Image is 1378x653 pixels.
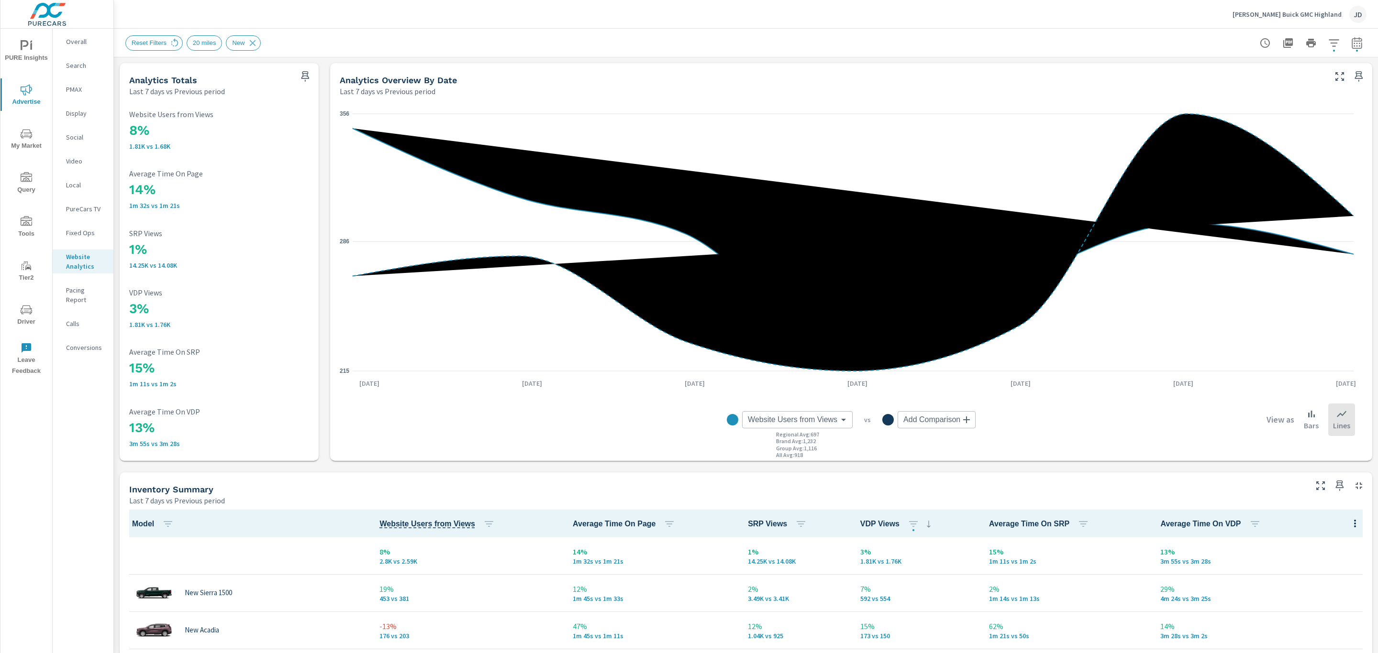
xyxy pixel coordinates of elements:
[860,546,974,557] p: 3%
[66,37,106,46] p: Overall
[379,595,557,602] p: 453 vs 381
[860,595,974,602] p: 592 vs 554
[1160,595,1361,602] p: 4m 24s vs 3m 25s
[66,180,106,190] p: Local
[340,110,349,117] text: 356
[860,620,974,632] p: 15%
[853,415,882,424] p: vs
[3,260,49,283] span: Tier2
[129,360,309,376] h3: 15%
[1004,379,1037,388] p: [DATE]
[989,632,1145,640] p: 1m 21s vs 50s
[1332,69,1347,84] button: Make Fullscreen
[129,229,309,238] p: SRP Views
[860,583,974,595] p: 7%
[66,109,106,118] p: Display
[776,431,819,438] p: Regional Avg : 697
[1160,620,1361,632] p: 14%
[1167,379,1200,388] p: [DATE]
[748,620,845,632] p: 12%
[1351,69,1367,84] span: Save this to your personalized report
[3,342,49,377] span: Leave Feedback
[903,415,960,424] span: Add Comparison
[989,583,1145,595] p: 2%
[3,128,49,152] span: My Market
[748,583,845,595] p: 2%
[53,178,113,192] div: Local
[1351,478,1367,493] button: Minimize Widget
[185,626,219,634] p: New Acadia
[1301,33,1321,53] button: Print Report
[573,595,733,602] p: 1m 45s vs 1m 33s
[53,283,113,307] div: Pacing Report
[748,632,845,640] p: 1.04K vs 925
[66,204,106,214] p: PureCars TV
[1333,420,1350,431] p: Lines
[66,285,106,305] p: Pacing Report
[515,379,549,388] p: [DATE]
[129,348,309,356] p: Average Time On SRP
[129,142,309,150] p: 1,808 vs 1,681
[3,40,49,64] span: PURE Insights
[129,440,309,447] p: 3m 55s vs 3m 28s
[1160,546,1361,557] p: 13%
[129,380,309,388] p: 1m 11s vs 1m 2s
[379,557,557,565] p: 2.8K vs 2.59K
[989,595,1145,602] p: 1m 14s vs 1m 13s
[1160,583,1361,595] p: 29%
[379,583,557,595] p: 19%
[135,578,173,607] img: glamour
[66,61,106,70] p: Search
[66,156,106,166] p: Video
[1332,478,1347,493] span: Save this to your personalized report
[129,169,309,178] p: Average Time On Page
[226,39,250,46] span: New
[776,445,817,452] p: Group Avg : 1,116
[53,340,113,355] div: Conversions
[129,241,309,258] h3: 1%
[53,130,113,144] div: Social
[989,546,1145,557] p: 15%
[573,518,679,530] span: Average Time On Page
[340,86,435,97] p: Last 7 days vs Previous period
[129,301,309,317] h3: 3%
[226,35,261,51] div: New
[1347,33,1367,53] button: Select Date Range
[53,226,113,240] div: Fixed Ops
[748,518,811,530] span: SRP Views
[989,518,1093,530] span: Average Time On SRP
[129,122,309,139] h3: 8%
[66,132,106,142] p: Social
[353,379,386,388] p: [DATE]
[379,620,557,632] p: -13%
[66,319,106,328] p: Calls
[1304,420,1319,431] p: Bars
[66,85,106,94] p: PMAX
[135,616,173,644] img: glamour
[66,343,106,352] p: Conversions
[129,202,309,209] p: 1m 32s vs 1m 21s
[340,368,349,374] text: 215
[1313,478,1328,493] button: Make Fullscreen
[66,252,106,271] p: Website Analytics
[1233,10,1342,19] p: [PERSON_NAME] Buick GMC Highland
[748,595,845,602] p: 3,489 vs 3,414
[989,620,1145,632] p: 62%
[379,518,499,530] span: Website Users from Views
[3,304,49,327] span: Driver
[53,34,113,49] div: Overall
[129,288,309,297] p: VDP Views
[841,379,874,388] p: [DATE]
[129,484,213,494] h5: Inventory Summary
[129,407,309,416] p: Average Time On VDP
[125,35,183,51] div: Reset Filters
[53,316,113,331] div: Calls
[129,420,309,436] h3: 13%
[298,69,313,84] span: Save this to your personalized report
[66,228,106,238] p: Fixed Ops
[129,261,309,269] p: 14,250 vs 14,079
[126,39,172,46] span: Reset Filters
[3,84,49,108] span: Advertise
[53,154,113,168] div: Video
[1329,379,1363,388] p: [DATE]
